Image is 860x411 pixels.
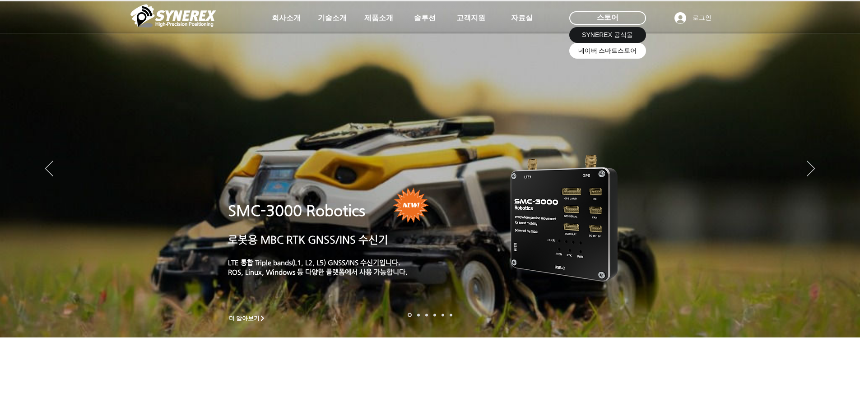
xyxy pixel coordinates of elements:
[689,14,715,23] span: 로그인
[425,314,428,316] a: 측량 IoT
[228,268,408,276] a: ROS, Linux, Windows 등 다양한 플랫폼에서 사용 가능합니다.
[569,11,646,25] div: 스토어
[228,259,400,266] a: LTE 통합 Triple bands(L1, L2, L5) GNSS/INS 수신기입니다.
[402,9,447,27] a: 솔루션
[228,234,388,245] a: 로봇용 MBC RTK GNSS/INS 수신기
[499,9,544,27] a: 자료실
[264,9,309,27] a: 회사소개
[229,314,260,323] span: 더 알아보기
[408,313,412,317] a: 로봇- SMC 2000
[578,46,637,55] span: 네이버 스마트스토어
[456,14,485,23] span: 고객지원
[45,161,53,178] button: 이전
[569,43,646,59] a: 네이버 스마트스토어
[272,14,301,23] span: 회사소개
[414,14,436,23] span: 솔루션
[228,202,365,219] a: SMC-3000 Robotics
[756,372,860,411] iframe: Wix Chat
[450,314,452,316] a: 정밀농업
[569,27,646,43] a: SYNEREX 공식몰
[597,13,618,23] span: 스토어
[448,9,493,27] a: 고객지원
[225,313,270,324] a: 더 알아보기
[310,9,355,27] a: 기술소개
[356,9,401,27] a: 제품소개
[807,161,815,178] button: 다음
[433,314,436,316] a: 자율주행
[442,314,444,316] a: 로봇
[582,31,633,40] span: SYNEREX 공식몰
[498,141,631,292] img: KakaoTalk_20241224_155801212.png
[668,9,718,27] button: 로그인
[364,14,393,23] span: 제품소개
[405,313,455,317] nav: 슬라이드
[511,14,533,23] span: 자료실
[417,314,420,316] a: 드론 8 - SMC 2000
[318,14,347,23] span: 기술소개
[130,2,216,29] img: 씨너렉스_White_simbol_대지 1.png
